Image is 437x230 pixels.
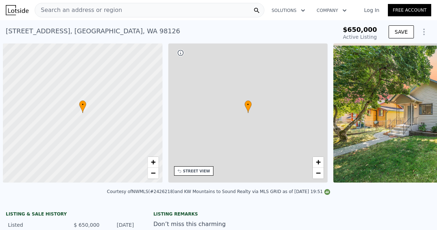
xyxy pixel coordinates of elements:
[389,25,414,38] button: SAVE
[6,5,29,15] img: Lotside
[151,168,155,177] span: −
[343,34,377,40] span: Active Listing
[79,101,86,108] span: •
[324,189,330,195] img: NWMLS Logo
[355,7,388,14] a: Log In
[153,211,284,217] div: Listing remarks
[105,221,134,229] div: [DATE]
[8,221,65,229] div: Listed
[316,158,321,167] span: +
[343,26,377,33] span: $650,000
[6,26,180,36] div: [STREET_ADDRESS] , [GEOGRAPHIC_DATA] , WA 98126
[417,25,431,39] button: Show Options
[313,168,324,179] a: Zoom out
[266,4,311,17] button: Solutions
[313,157,324,168] a: Zoom in
[107,189,330,194] div: Courtesy of NWMLS (#2426218) and KW Mountains to Sound Realty via MLS GRID as of [DATE] 19:51
[74,222,99,228] span: $ 650,000
[148,168,159,179] a: Zoom out
[35,6,122,14] span: Search an address or region
[151,158,155,167] span: +
[148,157,159,168] a: Zoom in
[245,100,252,113] div: •
[311,4,352,17] button: Company
[388,4,431,16] a: Free Account
[79,100,86,113] div: •
[6,211,136,218] div: LISTING & SALE HISTORY
[245,101,252,108] span: •
[316,168,321,177] span: −
[183,168,210,174] div: STREET VIEW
